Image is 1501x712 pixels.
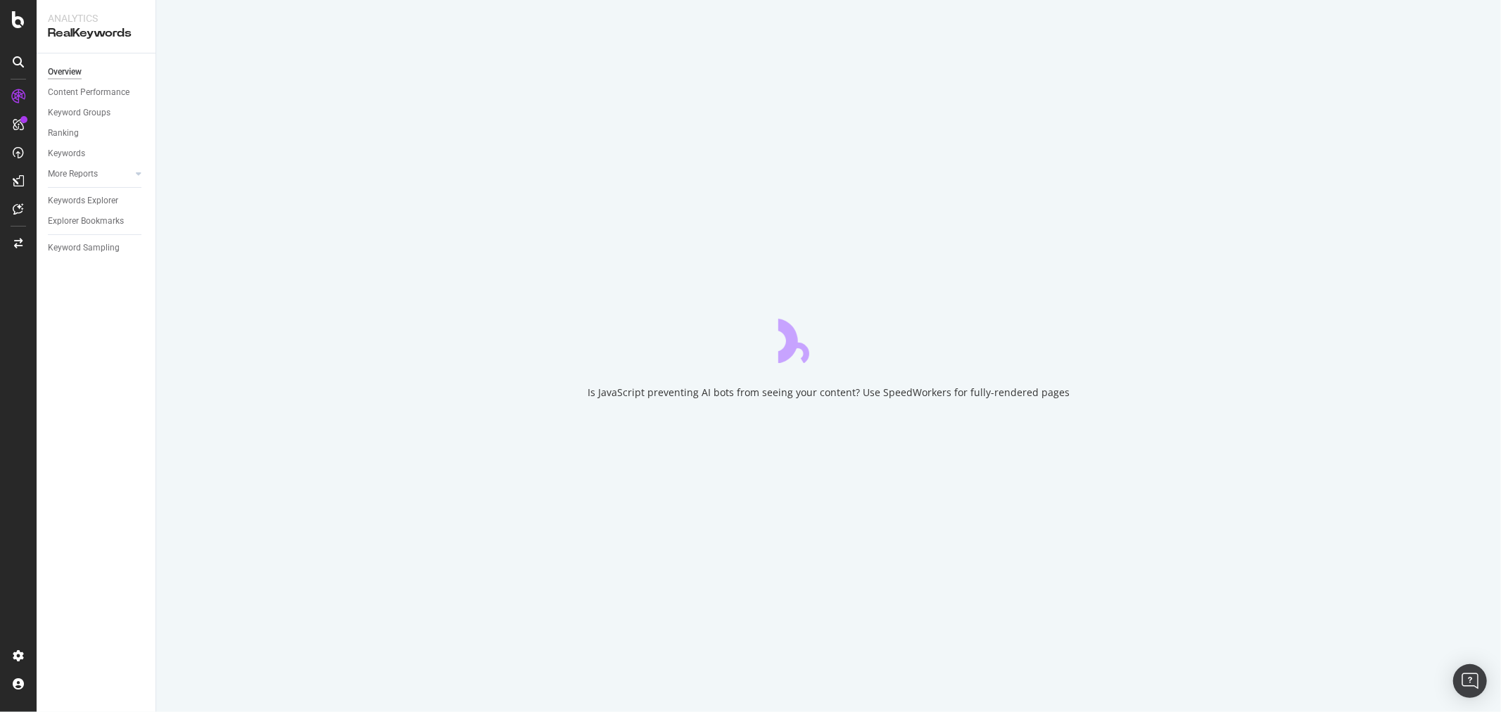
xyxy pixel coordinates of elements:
[48,193,146,208] a: Keywords Explorer
[1453,664,1487,698] div: Open Intercom Messenger
[588,386,1070,400] div: Is JavaScript preventing AI bots from seeing your content? Use SpeedWorkers for fully-rendered pages
[48,106,110,120] div: Keyword Groups
[48,85,146,100] a: Content Performance
[48,214,146,229] a: Explorer Bookmarks
[48,106,146,120] a: Keyword Groups
[48,126,79,141] div: Ranking
[48,65,146,80] a: Overview
[48,25,144,42] div: RealKeywords
[48,167,132,182] a: More Reports
[48,167,98,182] div: More Reports
[48,85,129,100] div: Content Performance
[48,65,82,80] div: Overview
[48,214,124,229] div: Explorer Bookmarks
[48,126,146,141] a: Ranking
[48,241,120,255] div: Keyword Sampling
[48,193,118,208] div: Keywords Explorer
[48,146,146,161] a: Keywords
[48,11,144,25] div: Analytics
[48,241,146,255] a: Keyword Sampling
[48,146,85,161] div: Keywords
[778,312,880,363] div: animation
